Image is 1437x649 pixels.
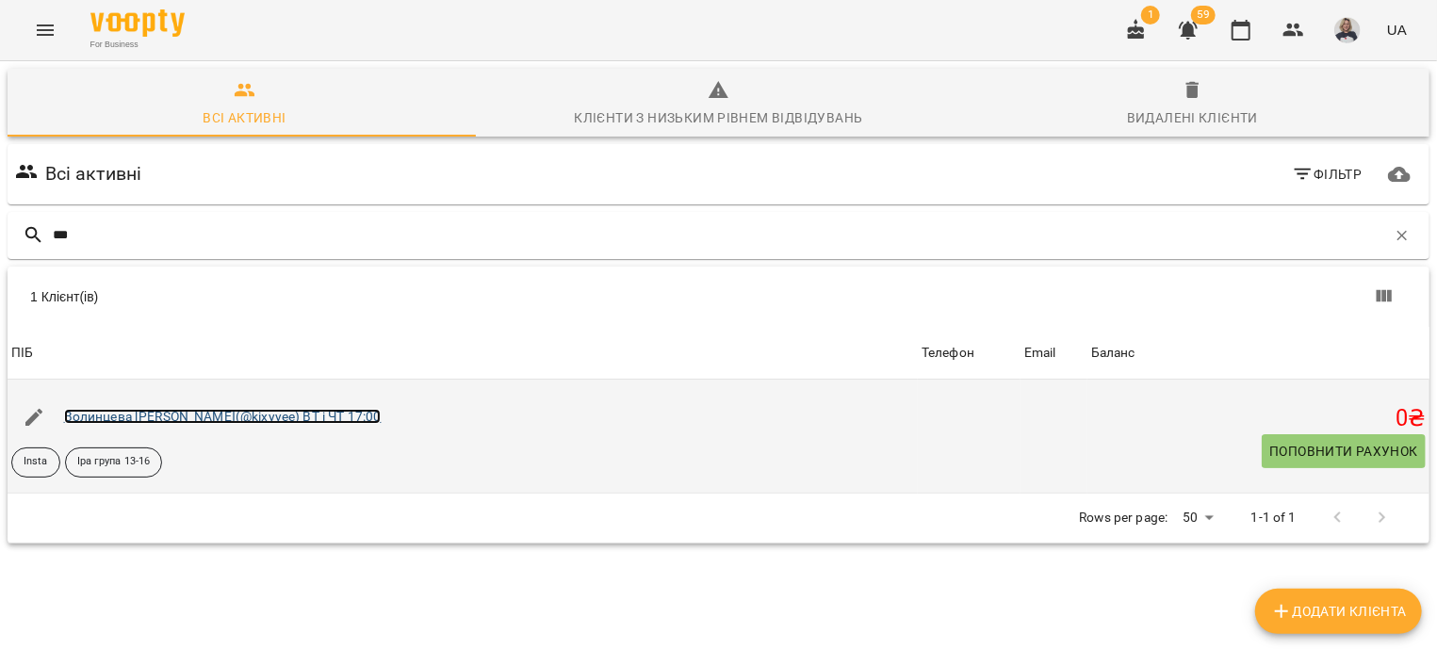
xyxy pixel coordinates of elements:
[574,106,862,129] div: Клієнти з низьким рівнем відвідувань
[922,342,974,365] div: Телефон
[65,447,163,478] div: Іра група 13-16
[11,447,60,478] div: Insta
[11,342,914,365] span: ПІБ
[1079,509,1168,527] p: Rows per page:
[23,8,68,53] button: Menu
[1292,163,1363,186] span: Фільтр
[1270,600,1407,623] span: Додати клієнта
[1175,504,1220,531] div: 50
[1024,342,1084,365] span: Email
[45,159,142,188] h6: Всі активні
[203,106,286,129] div: Всі активні
[64,409,382,424] a: Волинцева [PERSON_NAME](@kixyyee) ВТ і ЧТ 17:00
[1191,6,1216,24] span: 59
[1334,17,1361,43] img: 60ff81f660890b5dd62a0e88b2ac9d82.jpg
[1091,342,1426,365] span: Баланс
[1127,106,1258,129] div: Видалені клієнти
[90,39,185,51] span: For Business
[1251,509,1297,527] p: 1-1 of 1
[1141,6,1160,24] span: 1
[77,454,151,470] p: Іра група 13-16
[1262,434,1426,468] button: Поповнити рахунок
[1091,404,1426,433] h5: 0 ₴
[11,342,33,365] div: ПІБ
[1024,342,1056,365] div: Sort
[30,287,730,306] div: 1 Клієнт(ів)
[1024,342,1056,365] div: Email
[1269,440,1418,462] span: Поповнити рахунок
[1284,157,1370,191] button: Фільтр
[1380,12,1414,47] button: UA
[1255,589,1422,634] button: Додати клієнта
[1091,342,1135,365] div: Sort
[1387,20,1407,40] span: UA
[1091,342,1135,365] div: Баланс
[8,267,1429,327] div: Table Toolbar
[24,454,48,470] p: Insta
[922,342,974,365] div: Sort
[11,342,33,365] div: Sort
[1362,274,1407,319] button: Вигляд колонок
[922,342,1017,365] span: Телефон
[90,9,185,37] img: Voopty Logo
